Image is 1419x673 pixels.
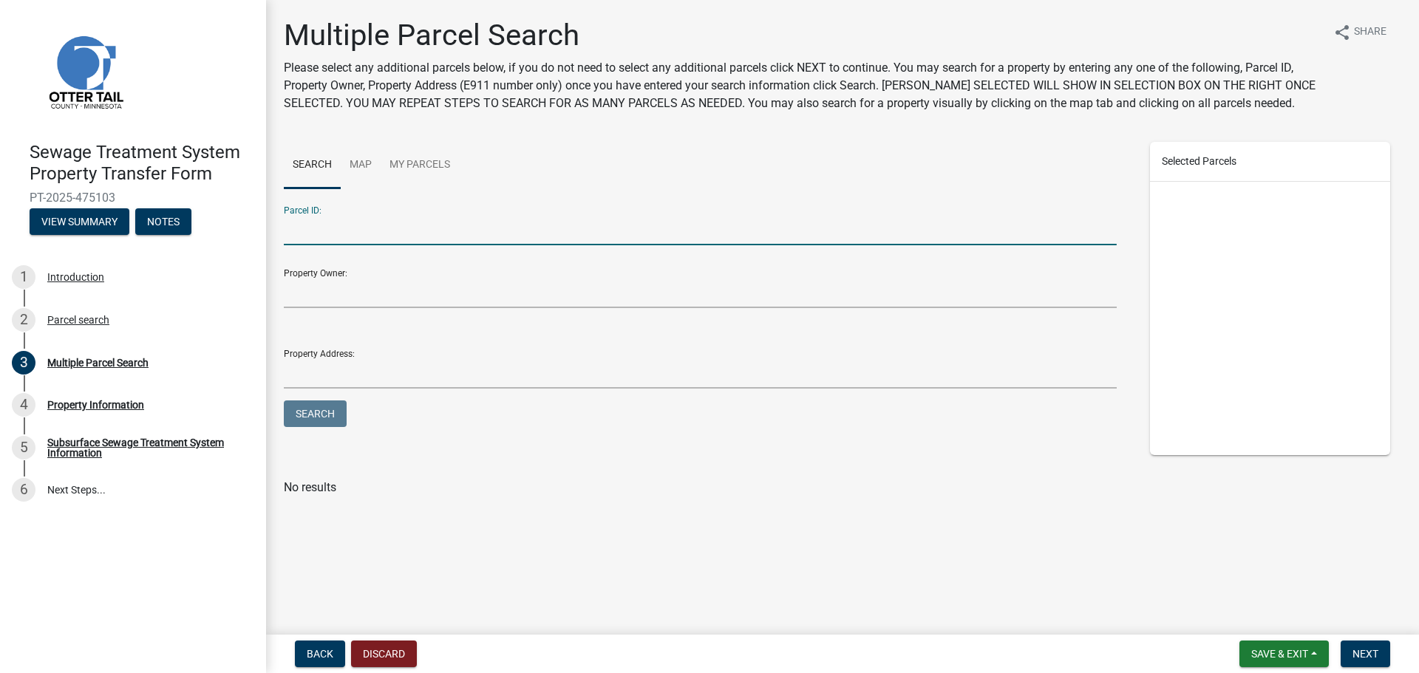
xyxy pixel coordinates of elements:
a: Map [341,142,381,189]
span: Back [307,648,333,660]
div: Parcel search [47,315,109,325]
span: Next [1352,648,1378,660]
div: 3 [12,351,35,375]
button: Back [295,640,345,667]
button: Next [1341,640,1390,667]
p: No results [284,479,1401,496]
button: Save & Exit [1239,640,1329,667]
div: 4 [12,393,35,417]
button: Search [284,400,347,427]
button: shareShare [1321,18,1398,47]
span: Share [1354,24,1386,41]
div: Selected Parcels [1150,142,1391,182]
div: Introduction [47,272,104,282]
wm-modal-confirm: Notes [135,216,191,228]
button: View Summary [30,208,129,235]
div: Property Information [47,400,144,410]
span: Save & Exit [1251,648,1308,660]
div: Multiple Parcel Search [47,358,149,368]
h4: Sewage Treatment System Property Transfer Form [30,142,254,185]
div: 1 [12,265,35,289]
p: Please select any additional parcels below, if you do not need to select any additional parcels c... [284,59,1321,112]
div: Subsurface Sewage Treatment System Information [47,437,242,458]
i: share [1333,24,1351,41]
div: 2 [12,308,35,332]
h1: Multiple Parcel Search [284,18,1321,53]
div: 6 [12,478,35,502]
a: Search [284,142,341,189]
wm-modal-confirm: Summary [30,216,129,228]
div: 5 [12,436,35,460]
button: Notes [135,208,191,235]
a: My Parcels [381,142,459,189]
img: Otter Tail County, Minnesota [30,16,140,126]
button: Discard [351,640,417,667]
span: PT-2025-475103 [30,191,236,205]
